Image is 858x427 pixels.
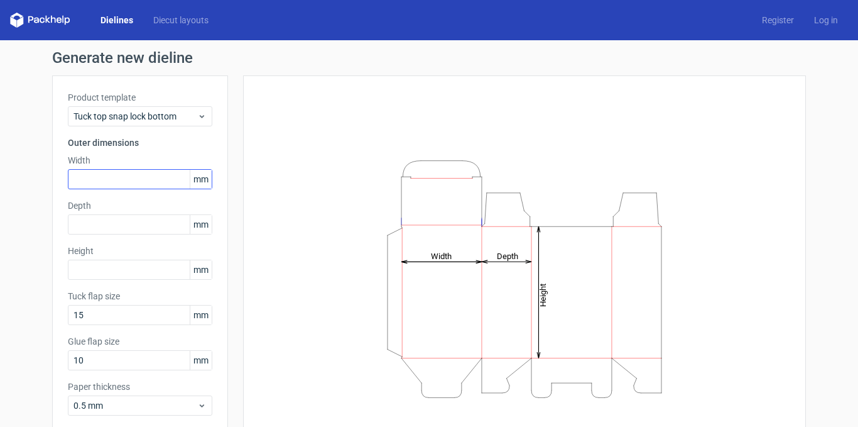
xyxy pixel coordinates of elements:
[68,245,212,257] label: Height
[497,251,518,260] tspan: Depth
[752,14,804,26] a: Register
[190,351,212,370] span: mm
[143,14,219,26] a: Diecut layouts
[68,91,212,104] label: Product template
[538,283,548,306] tspan: Height
[68,199,212,212] label: Depth
[90,14,143,26] a: Dielines
[190,306,212,324] span: mm
[190,215,212,234] span: mm
[68,380,212,393] label: Paper thickness
[73,110,197,123] span: Tuck top snap lock bottom
[73,399,197,412] span: 0.5 mm
[68,290,212,302] label: Tuck flap size
[190,170,212,189] span: mm
[68,335,212,348] label: Glue flap size
[804,14,848,26] a: Log in
[68,136,212,149] h3: Outer dimensions
[52,50,806,65] h1: Generate new dieline
[68,154,212,167] label: Width
[431,251,452,260] tspan: Width
[190,260,212,279] span: mm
